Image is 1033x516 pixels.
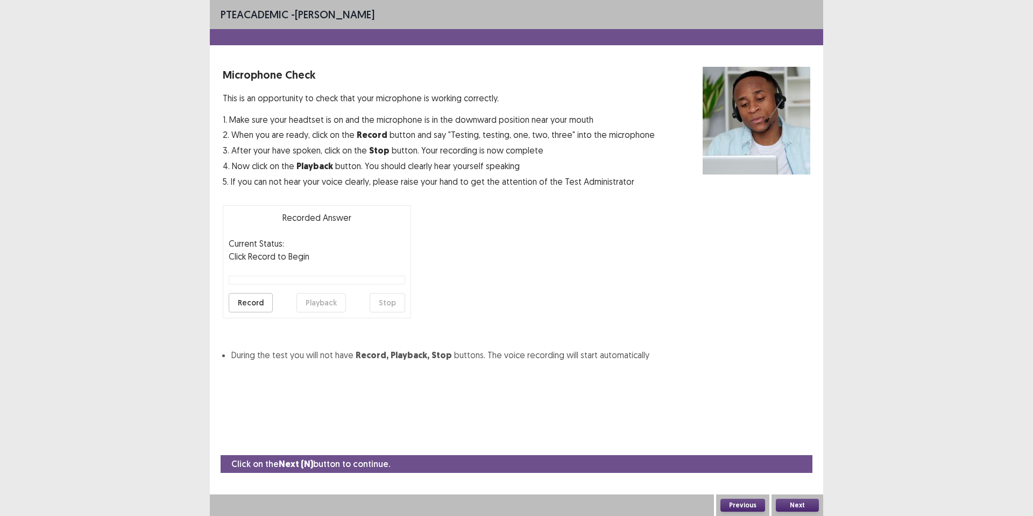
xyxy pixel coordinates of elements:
[223,113,655,126] p: 1. Make sure your headtset is on and the microphone is in the downward position near your mouth
[223,175,655,188] p: 5. If you can not hear your voice clearly, please raise your hand to get the attention of the Tes...
[356,350,388,361] strong: Record,
[369,145,390,156] strong: Stop
[431,350,452,361] strong: Stop
[229,293,273,312] button: Record
[223,67,655,83] p: Microphone Check
[776,499,819,512] button: Next
[229,237,284,250] p: Current Status:
[231,348,810,362] li: During the test you will not have buttons. The voice recording will start automatically
[391,350,429,361] strong: Playback,
[720,499,765,512] button: Previous
[221,8,288,21] span: PTE academic
[231,457,390,471] p: Click on the button to continue.
[221,6,374,23] p: - [PERSON_NAME]
[296,161,333,172] strong: Playback
[357,129,387,141] strong: Record
[703,67,810,175] img: microphone check
[223,128,655,142] p: 2. When you are ready, click on the button and say "Testing, testing, one, two, three" into the m...
[223,159,655,173] p: 4. Now click on the button. You should clearly hear yourself speaking
[296,293,346,312] button: Playback
[229,250,405,263] p: Click Record to Begin
[279,458,313,470] strong: Next (N)
[229,211,405,224] p: Recorded Answer
[223,92,655,104] p: This is an opportunity to check that your microphone is working correctly.
[223,144,655,157] p: 3. After your have spoken, click on the button. Your recording is now complete
[370,293,405,312] button: Stop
